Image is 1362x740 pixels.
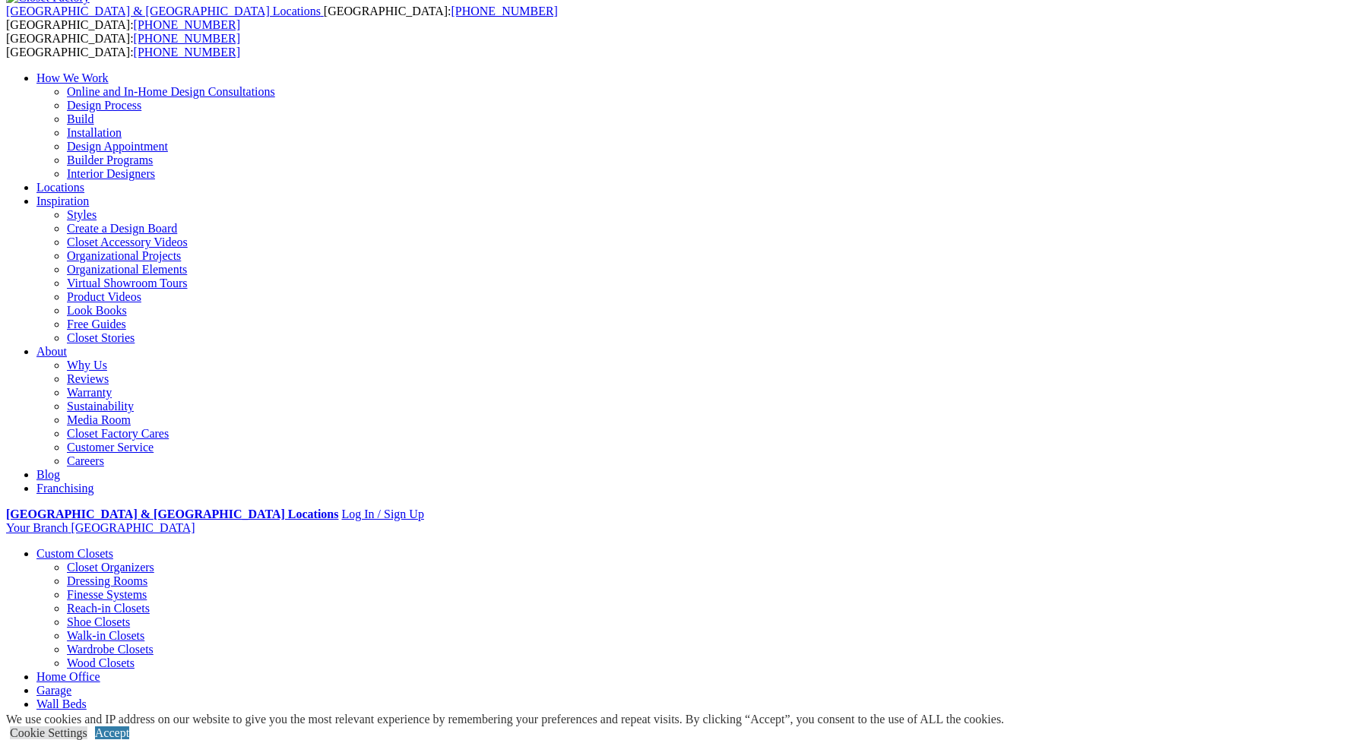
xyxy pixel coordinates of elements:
a: Locations [36,181,84,194]
a: Why Us [67,359,107,372]
a: Organizational Projects [67,249,181,262]
a: Careers [67,454,104,467]
a: Online and In-Home Design Consultations [67,85,275,98]
a: Home Office [36,670,100,683]
a: [PHONE_NUMBER] [134,18,240,31]
a: Closet Organizers [67,561,154,574]
span: [GEOGRAPHIC_DATA]: [GEOGRAPHIC_DATA]: [6,5,558,31]
a: Organizational Elements [67,263,187,276]
a: [GEOGRAPHIC_DATA] & [GEOGRAPHIC_DATA] Locations [6,5,324,17]
a: Create a Design Board [67,222,177,235]
a: Wall Beds [36,697,87,710]
a: Franchising [36,482,94,495]
a: Log In / Sign Up [341,508,423,520]
a: Media Room [67,413,131,426]
a: Sustainability [67,400,134,413]
a: Builder Programs [67,153,153,166]
a: Shoe Closets [67,615,130,628]
a: Interior Designers [67,167,155,180]
a: Styles [67,208,97,221]
span: Your Branch [6,521,68,534]
span: [GEOGRAPHIC_DATA] & [GEOGRAPHIC_DATA] Locations [6,5,321,17]
a: Warranty [67,386,112,399]
a: [PERSON_NAME] Beds [67,711,191,724]
a: Design Appointment [67,140,168,153]
a: Your Branch [GEOGRAPHIC_DATA] [6,521,195,534]
a: [PHONE_NUMBER] [134,46,240,59]
div: We use cookies and IP address on our website to give you the most relevant experience by remember... [6,713,1004,726]
a: Finesse Systems [67,588,147,601]
a: Wardrobe Closets [67,643,154,656]
a: [GEOGRAPHIC_DATA] & [GEOGRAPHIC_DATA] Locations [6,508,338,520]
a: Garage [36,684,71,697]
a: Design Process [67,99,141,112]
a: Free Guides [67,318,126,330]
a: Installation [67,126,122,139]
a: Build [67,112,94,125]
a: Accept [95,726,129,739]
a: Custom Closets [36,547,113,560]
span: [GEOGRAPHIC_DATA]: [GEOGRAPHIC_DATA]: [6,32,240,59]
a: Walk-in Closets [67,629,144,642]
a: [PHONE_NUMBER] [451,5,557,17]
span: [GEOGRAPHIC_DATA] [71,521,195,534]
a: Wood Closets [67,656,135,669]
a: Cookie Settings [10,726,87,739]
a: Closet Stories [67,331,135,344]
a: Look Books [67,304,127,317]
a: Closet Accessory Videos [67,236,188,248]
a: Reviews [67,372,109,385]
a: Closet Factory Cares [67,427,169,440]
a: Blog [36,468,60,481]
a: Virtual Showroom Tours [67,277,188,289]
a: How We Work [36,71,109,84]
a: Customer Service [67,441,154,454]
a: Inspiration [36,194,89,207]
a: Product Videos [67,290,141,303]
a: Reach-in Closets [67,602,150,615]
a: Dressing Rooms [67,574,147,587]
a: About [36,345,67,358]
a: [PHONE_NUMBER] [134,32,240,45]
